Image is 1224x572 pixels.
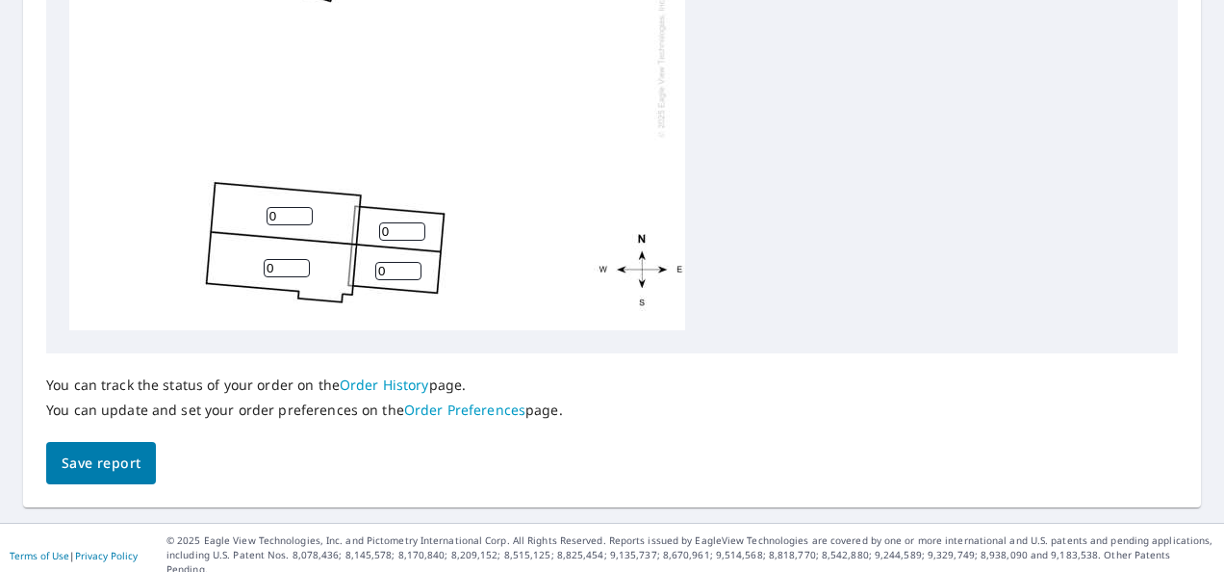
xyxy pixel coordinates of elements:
[75,549,138,562] a: Privacy Policy
[46,377,563,394] p: You can track the status of your order on the page.
[46,442,156,485] button: Save report
[404,401,525,419] a: Order Preferences
[62,452,140,476] span: Save report
[10,549,69,562] a: Terms of Use
[340,376,429,394] a: Order History
[46,402,563,419] p: You can update and set your order preferences on the page.
[10,550,138,561] p: |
